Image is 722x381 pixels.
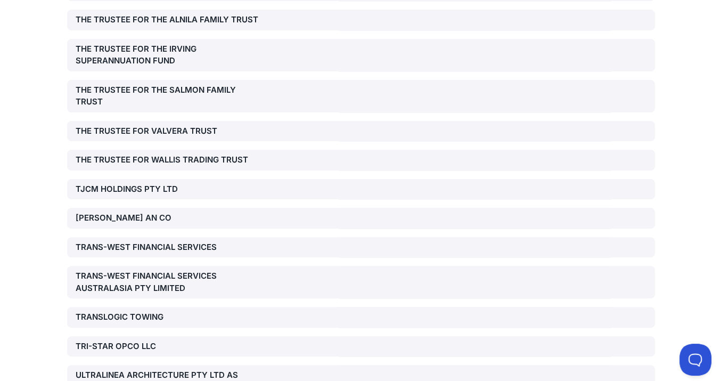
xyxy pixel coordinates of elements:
div: TJCM HOLDINGS PTY LTD [76,183,263,196]
a: TJCM HOLDINGS PTY LTD [67,179,655,200]
iframe: Toggle Customer Support [679,344,711,376]
a: THE TRUSTEE FOR THE IRVING SUPERANNUATION FUND [67,39,655,71]
div: THE TRUSTEE FOR WALLIS TRADING TRUST [76,154,263,166]
div: TRI-STAR OPCO LLC [76,341,263,353]
a: THE TRUSTEE FOR THE ALNILA FAMILY TRUST [67,10,655,30]
a: THE TRUSTEE FOR WALLIS TRADING TRUST [67,150,655,171]
a: TRANS-WEST FINANCIAL SERVICES AUSTRALASIA PTY LIMITED [67,266,655,298]
a: [PERSON_NAME] AN CO [67,208,655,229]
div: THE TRUSTEE FOR THE SALMON FAMILY TRUST [76,84,263,108]
a: THE TRUSTEE FOR THE SALMON FAMILY TRUST [67,80,655,112]
div: TRANS-WEST FINANCIAL SERVICES AUSTRALASIA PTY LIMITED [76,270,263,294]
div: TRANSLOGIC TOWING [76,311,263,323]
div: THE TRUSTEE FOR VALVERA TRUST [76,125,263,137]
a: TRANS-WEST FINANCIAL SERVICES [67,237,655,258]
div: TRANS-WEST FINANCIAL SERVICES [76,241,263,254]
div: THE TRUSTEE FOR THE IRVING SUPERANNUATION FUND [76,43,263,67]
div: [PERSON_NAME] AN CO [76,212,263,224]
a: THE TRUSTEE FOR VALVERA TRUST [67,121,655,142]
a: TRANSLOGIC TOWING [67,307,655,328]
div: THE TRUSTEE FOR THE ALNILA FAMILY TRUST [76,14,263,26]
a: TRI-STAR OPCO LLC [67,336,655,357]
